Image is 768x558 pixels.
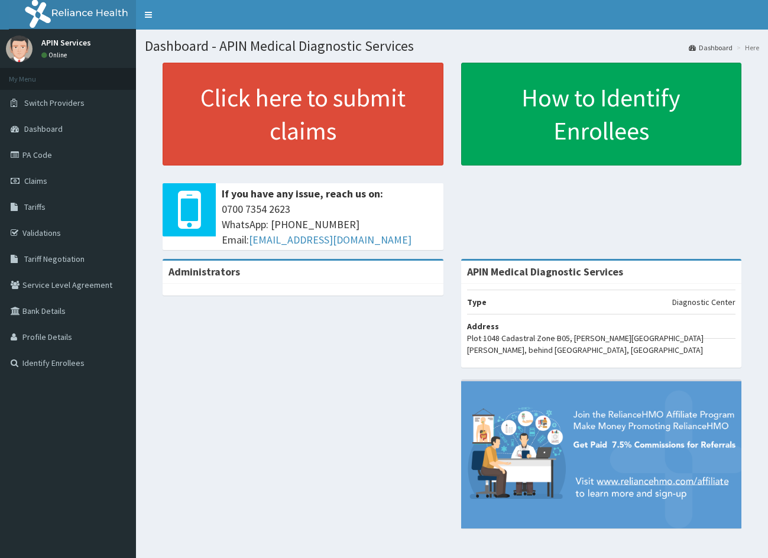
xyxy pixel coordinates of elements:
h1: Dashboard - APIN Medical Diagnostic Services [145,38,759,54]
b: If you have any issue, reach us on: [222,187,383,200]
a: [EMAIL_ADDRESS][DOMAIN_NAME] [249,233,411,246]
a: Dashboard [689,43,733,53]
img: User Image [6,35,33,62]
span: Dashboard [24,124,63,134]
a: Click here to submit claims [163,63,443,166]
p: APIN Services [41,38,91,47]
p: Diagnostic Center [672,296,735,308]
span: Tariff Negotiation [24,254,85,264]
b: Administrators [168,265,240,278]
strong: APIN Medical Diagnostic Services [467,265,623,278]
b: Type [467,297,487,307]
span: Switch Providers [24,98,85,108]
span: Tariffs [24,202,46,212]
img: provider-team-banner.png [461,381,742,528]
a: Online [41,51,70,59]
span: 0700 7354 2623 WhatsApp: [PHONE_NUMBER] Email: [222,202,438,247]
span: Claims [24,176,47,186]
li: Here [734,43,759,53]
a: How to Identify Enrollees [461,63,742,166]
p: Plot 1048 Cadastral Zone B05, [PERSON_NAME][GEOGRAPHIC_DATA][PERSON_NAME], behind [GEOGRAPHIC_DAT... [467,332,736,356]
b: Address [467,321,499,332]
